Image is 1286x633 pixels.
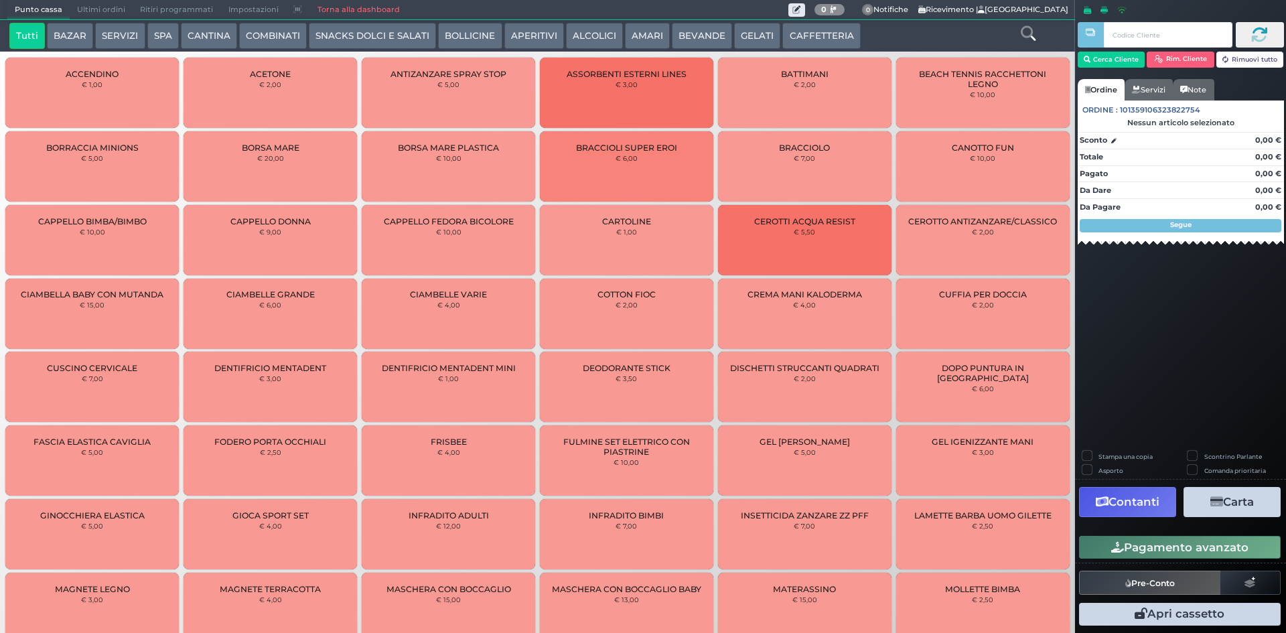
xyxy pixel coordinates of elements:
strong: Segue [1170,220,1192,229]
span: CAPPELLO DONNA [230,216,311,226]
small: € 20,00 [257,154,284,162]
span: DISCHETTI STRUCCANTI QUADRATI [730,363,879,373]
span: MOLLETTE BIMBA [945,584,1020,594]
small: € 2,00 [972,301,994,309]
strong: Da Pagare [1080,202,1121,212]
small: € 7,00 [616,522,637,530]
strong: 0,00 € [1255,135,1281,145]
span: GINOCCHIERA ELASTICA [40,510,145,520]
small: € 3,00 [616,80,638,88]
span: DENTIFRICIO MENTADENT MINI [382,363,516,373]
span: 101359106323822754 [1120,104,1200,116]
small: € 4,00 [437,448,460,456]
strong: Da Dare [1080,186,1111,195]
span: BORSA MARE PLASTICA [398,143,499,153]
span: CIAMBELLA BABY CON MUTANDA [21,289,163,299]
small: € 2,50 [972,522,993,530]
small: € 15,00 [436,595,461,604]
span: ASSORBENTI ESTERNI LINES [567,69,687,79]
span: ACCENDINO [66,69,119,79]
span: CARTOLINE [602,216,651,226]
span: Ultimi ordini [70,1,133,19]
button: AMARI [625,23,670,50]
span: ACETONE [250,69,291,79]
button: COMBINATI [239,23,307,50]
small: € 10,00 [614,458,639,466]
button: ALCOLICI [566,23,623,50]
a: Torna alla dashboard [309,1,407,19]
div: Nessun articolo selezionato [1078,118,1284,127]
small: € 6,00 [259,301,281,309]
small: € 1,00 [82,80,102,88]
small: € 7,00 [794,154,815,162]
small: € 4,00 [437,301,460,309]
span: Ordine : [1082,104,1118,116]
button: APERITIVI [504,23,564,50]
a: Note [1173,79,1214,100]
small: € 2,00 [972,228,994,236]
small: € 7,00 [82,374,103,382]
small: € 10,00 [80,228,105,236]
span: INSETTICIDA ZANZARE ZZ PFF [741,510,869,520]
span: LAMETTE BARBA UOMO GILETTE [914,510,1052,520]
strong: 0,00 € [1255,169,1281,178]
span: COTTON FIOC [597,289,656,299]
small: € 2,00 [259,80,281,88]
span: Punto cassa [7,1,70,19]
span: BRACCIOLO [779,143,830,153]
small: € 4,00 [259,595,282,604]
span: MAGNETE LEGNO [55,584,130,594]
button: CAFFETTERIA [782,23,860,50]
small: € 15,00 [792,595,817,604]
button: GELATI [734,23,780,50]
small: € 5,00 [81,154,103,162]
small: € 10,00 [970,90,995,98]
button: Pre-Conto [1079,571,1221,595]
span: INFRADITO ADULTI [409,510,489,520]
small: € 13,00 [614,595,639,604]
button: Rimuovi tutto [1216,52,1284,68]
strong: 0,00 € [1255,186,1281,195]
span: BATTIMANI [781,69,829,79]
span: MASCHERA CON BOCCAGLIO BABY [552,584,701,594]
strong: Totale [1080,152,1103,161]
button: Carta [1184,487,1281,517]
strong: Sconto [1080,135,1107,146]
small: € 6,00 [616,154,638,162]
button: BOLLICINE [438,23,502,50]
span: CIAMBELLE VARIE [410,289,487,299]
span: CUSCINO CERVICALE [47,363,137,373]
label: Comanda prioritaria [1204,466,1266,475]
span: CIAMBELLE GRANDE [226,289,315,299]
span: CREMA MANI KALODERMA [747,289,862,299]
small: € 5,00 [81,522,103,530]
span: Impostazioni [221,1,286,19]
small: € 15,00 [80,301,104,309]
span: CUFFIA PER DOCCIA [939,289,1027,299]
span: DENTIFRICIO MENTADENT [214,363,326,373]
a: Servizi [1125,79,1173,100]
span: CANOTTO FUN [952,143,1014,153]
button: SNACKS DOLCI E SALATI [309,23,436,50]
small: € 4,00 [259,522,282,530]
input: Codice Cliente [1104,22,1232,48]
span: DOPO PUNTURA IN [GEOGRAPHIC_DATA] [907,363,1058,383]
strong: 0,00 € [1255,202,1281,212]
span: ANTIZANZARE SPRAY STOP [390,69,506,79]
a: Ordine [1078,79,1125,100]
span: CEROTTO ANTIZANZARE/CLASSICO [908,216,1057,226]
label: Asporto [1098,466,1123,475]
span: BEACH TENNIS RACCHETTONI LEGNO [907,69,1058,89]
small: € 5,50 [794,228,815,236]
span: MAGNETE TERRACOTTA [220,584,321,594]
small: € 3,00 [972,448,994,456]
small: € 2,00 [794,80,816,88]
button: Contanti [1079,487,1176,517]
button: CANTINA [181,23,237,50]
span: CAPPELLO FEDORA BICOLORE [384,216,514,226]
button: SPA [147,23,179,50]
small: € 3,00 [259,374,281,382]
span: GEL IGENIZZANTE MANI [932,437,1033,447]
span: GEL [PERSON_NAME] [760,437,850,447]
span: BORRACCIA MINIONS [46,143,139,153]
